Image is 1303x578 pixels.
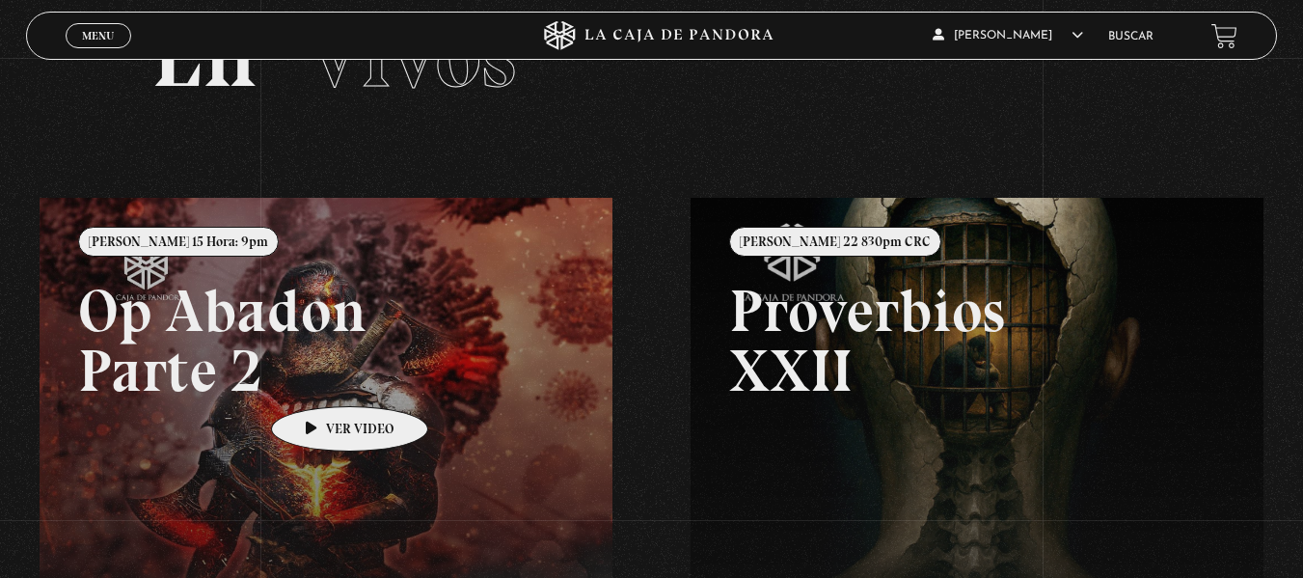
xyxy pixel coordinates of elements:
[82,30,114,41] span: Menu
[151,10,1153,101] h2: En
[933,30,1083,41] span: [PERSON_NAME]
[1108,31,1154,42] a: Buscar
[75,46,121,60] span: Cerrar
[1211,22,1237,48] a: View your shopping cart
